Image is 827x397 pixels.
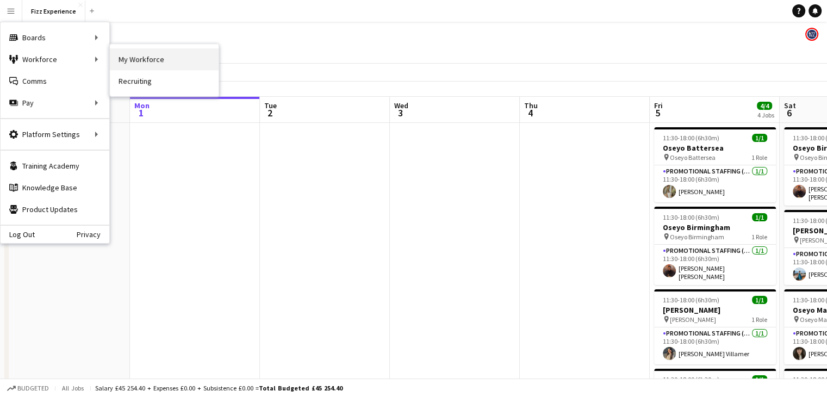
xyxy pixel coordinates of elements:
[670,153,716,162] span: Oseyo Battersea
[95,384,343,392] div: Salary £45 254.40 + Expenses £0.00 + Subsistence £0.00 =
[654,245,776,285] app-card-role: Promotional Staffing (Brand Ambassadors)1/111:30-18:00 (6h30m)[PERSON_NAME] [PERSON_NAME]
[652,107,663,119] span: 5
[1,70,109,92] a: Comms
[782,107,796,119] span: 6
[784,101,796,110] span: Sat
[663,296,719,304] span: 11:30-18:00 (6h30m)
[654,327,776,364] app-card-role: Promotional Staffing (Brand Ambassadors)1/111:30-18:00 (6h30m)[PERSON_NAME] Villamer
[264,101,277,110] span: Tue
[5,382,51,394] button: Budgeted
[654,222,776,232] h3: Oseyo Birmingham
[757,111,774,119] div: 4 Jobs
[133,107,150,119] span: 1
[523,107,538,119] span: 4
[393,107,408,119] span: 3
[1,230,35,239] a: Log Out
[654,143,776,153] h3: Oseyo Battersea
[752,296,767,304] span: 1/1
[757,102,772,110] span: 4/4
[670,315,716,324] span: [PERSON_NAME]
[17,384,49,392] span: Budgeted
[1,27,109,48] div: Boards
[752,375,767,383] span: 1/1
[1,177,109,199] a: Knowledge Base
[134,101,150,110] span: Mon
[654,289,776,364] app-job-card: 11:30-18:00 (6h30m)1/1[PERSON_NAME] [PERSON_NAME]1 RolePromotional Staffing (Brand Ambassadors)1/...
[110,70,219,92] a: Recruiting
[805,28,818,41] app-user-avatar: Fizz Admin
[1,155,109,177] a: Training Academy
[22,1,85,22] button: Fizz Experience
[60,384,86,392] span: All jobs
[1,92,109,114] div: Pay
[751,233,767,241] span: 1 Role
[263,107,277,119] span: 2
[394,101,408,110] span: Wed
[751,153,767,162] span: 1 Role
[752,213,767,221] span: 1/1
[1,48,109,70] div: Workforce
[654,127,776,202] app-job-card: 11:30-18:00 (6h30m)1/1Oseyo Battersea Oseyo Battersea1 RolePromotional Staffing (Brand Ambassador...
[654,305,776,315] h3: [PERSON_NAME]
[663,134,719,142] span: 11:30-18:00 (6h30m)
[259,384,343,392] span: Total Budgeted £45 254.40
[77,230,109,239] a: Privacy
[654,207,776,285] app-job-card: 11:30-18:00 (6h30m)1/1Oseyo Birmingham Oseyo Birmingham1 RolePromotional Staffing (Brand Ambassad...
[670,233,724,241] span: Oseyo Birmingham
[654,101,663,110] span: Fri
[663,213,719,221] span: 11:30-18:00 (6h30m)
[663,375,719,383] span: 11:30-18:00 (6h30m)
[751,315,767,324] span: 1 Role
[654,165,776,202] app-card-role: Promotional Staffing (Brand Ambassadors)1/111:30-18:00 (6h30m)[PERSON_NAME]
[752,134,767,142] span: 1/1
[524,101,538,110] span: Thu
[1,123,109,145] div: Platform Settings
[110,48,219,70] a: My Workforce
[1,199,109,220] a: Product Updates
